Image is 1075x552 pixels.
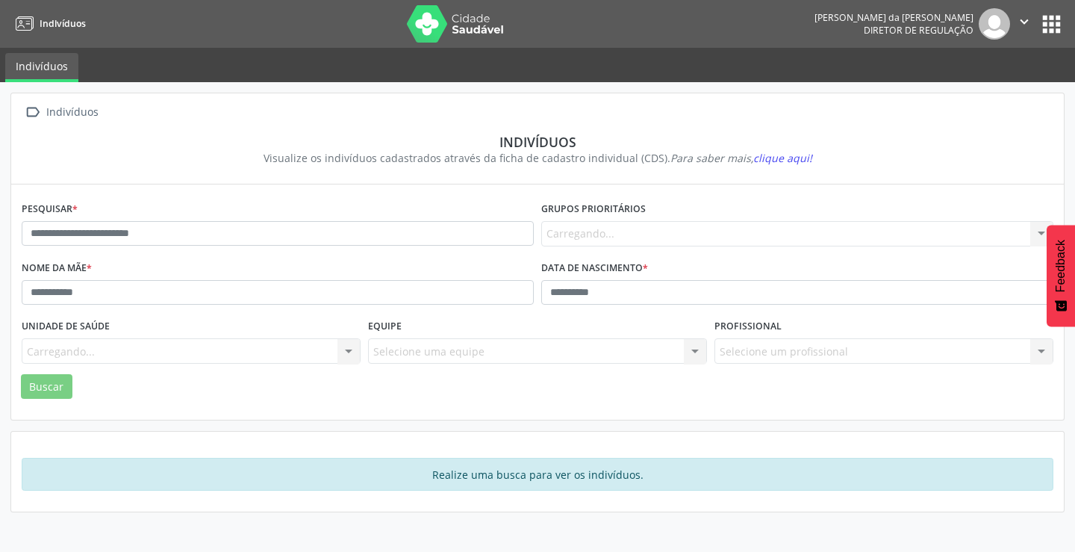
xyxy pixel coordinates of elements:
label: Profissional [714,315,782,338]
a:  Indivíduos [22,102,101,123]
button:  [1010,8,1038,40]
div: Indivíduos [43,102,101,123]
button: apps [1038,11,1065,37]
label: Pesquisar [22,198,78,221]
i:  [22,102,43,123]
img: img [979,8,1010,40]
span: Diretor de regulação [864,24,973,37]
i:  [1016,13,1032,30]
a: Indivíduos [10,11,86,36]
span: Feedback [1054,240,1068,292]
label: Grupos prioritários [541,198,646,221]
div: Realize uma busca para ver os indivíduos. [22,458,1053,491]
label: Data de nascimento [541,257,648,280]
label: Unidade de saúde [22,315,110,338]
span: Indivíduos [40,17,86,30]
button: Buscar [21,374,72,400]
label: Nome da mãe [22,257,92,280]
label: Equipe [368,315,402,338]
button: Feedback - Mostrar pesquisa [1047,225,1075,326]
div: Indivíduos [32,134,1043,150]
span: clique aqui! [753,151,812,165]
div: Visualize os indivíduos cadastrados através da ficha de cadastro individual (CDS). [32,150,1043,166]
div: [PERSON_NAME] da [PERSON_NAME] [814,11,973,24]
a: Indivíduos [5,53,78,82]
i: Para saber mais, [670,151,812,165]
